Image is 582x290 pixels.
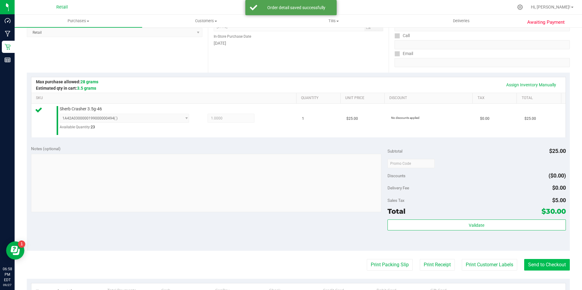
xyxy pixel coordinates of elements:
span: Purchases [15,18,142,24]
iframe: Resource center [6,241,24,260]
a: Quantity [301,96,338,101]
iframe: Resource center unread badge [18,240,25,248]
span: Tills [270,18,397,24]
span: $5.00 [552,197,566,203]
span: Sales Tax [387,198,405,203]
button: Print Customer Labels [462,259,517,271]
label: Email [394,49,413,58]
inline-svg: Dashboard [5,18,11,24]
span: 3.5 grams [77,86,96,91]
span: 28 grams [80,79,98,84]
span: $25.00 [346,116,358,122]
p: 06:58 PM EDT [3,266,12,283]
span: Total [387,207,405,216]
span: No discounts applied [391,116,419,119]
div: Manage settings [516,4,524,10]
div: Available Quantity: [60,123,196,135]
a: Unit Price [345,96,382,101]
inline-svg: Retail [5,44,11,50]
span: Validate [469,223,484,228]
span: Awaiting Payment [527,19,565,26]
span: $0.00 [480,116,489,122]
span: Deliveries [445,18,478,24]
span: $0.00 [552,185,566,191]
span: Subtotal [387,149,402,154]
div: [DATE] [214,40,384,47]
button: Validate [387,219,566,230]
a: Purchases [15,15,142,27]
span: 23 [91,125,95,129]
input: Format: (999) 999-9999 [394,40,570,49]
span: Discounts [387,170,405,181]
span: $25.00 [524,116,536,122]
a: SKU [36,96,294,101]
button: Print Receipt [420,259,455,271]
span: Notes (optional) [31,146,61,151]
span: Hi, [PERSON_NAME]! [531,5,570,9]
span: Sherb Crasher 3.5g-46 [60,106,102,112]
span: Max purchase allowed: [36,79,98,84]
inline-svg: Manufacturing [5,31,11,37]
button: Send to Checkout [524,259,570,271]
a: Customers [142,15,270,27]
span: Retail [56,5,68,10]
div: Order detail saved successfully [261,5,332,11]
span: 1 [302,116,304,122]
span: Delivery Fee [387,185,409,190]
span: Estimated qty in cart: [36,86,96,91]
a: Discount [389,96,470,101]
a: Deliveries [398,15,525,27]
span: ($0.00) [549,172,566,179]
label: Call [394,31,410,40]
input: Promo Code [387,159,435,168]
a: Tills [270,15,398,27]
span: $25.00 [549,148,566,154]
a: Tax [478,96,514,101]
inline-svg: Reports [5,57,11,63]
a: Total [522,96,559,101]
a: Assign Inventory Manually [502,80,560,90]
button: Print Packing Slip [367,259,413,271]
span: Customers [142,18,269,24]
p: 09/27 [3,283,12,287]
span: $30.00 [542,207,566,216]
label: In-Store Purchase Date [214,34,251,39]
